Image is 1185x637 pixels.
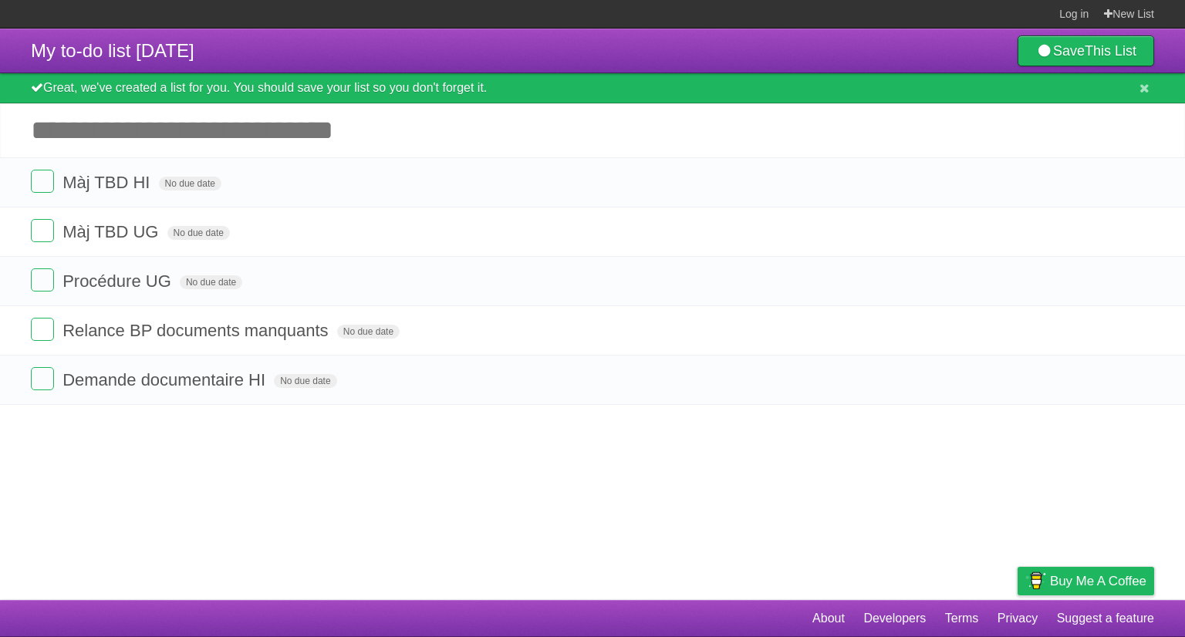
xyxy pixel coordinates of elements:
span: Relance BP documents manquants [62,321,332,340]
a: Terms [945,604,979,633]
span: No due date [274,374,336,388]
span: Buy me a coffee [1050,568,1146,595]
a: Suggest a feature [1057,604,1154,633]
span: My to-do list [DATE] [31,40,194,61]
span: No due date [159,177,221,190]
span: No due date [167,226,230,240]
a: About [812,604,845,633]
span: Procédure UG [62,271,175,291]
label: Done [31,318,54,341]
span: No due date [180,275,242,289]
span: Demande documentaire HI [62,370,269,389]
img: Buy me a coffee [1025,568,1046,594]
a: SaveThis List [1018,35,1154,66]
a: Buy me a coffee [1018,567,1154,595]
label: Done [31,219,54,242]
a: Developers [863,604,926,633]
span: Màj TBD HI [62,173,154,192]
label: Done [31,367,54,390]
label: Done [31,170,54,193]
b: This List [1085,43,1136,59]
label: Done [31,268,54,292]
span: No due date [337,325,400,339]
a: Privacy [998,604,1038,633]
span: Màj TBD UG [62,222,162,241]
